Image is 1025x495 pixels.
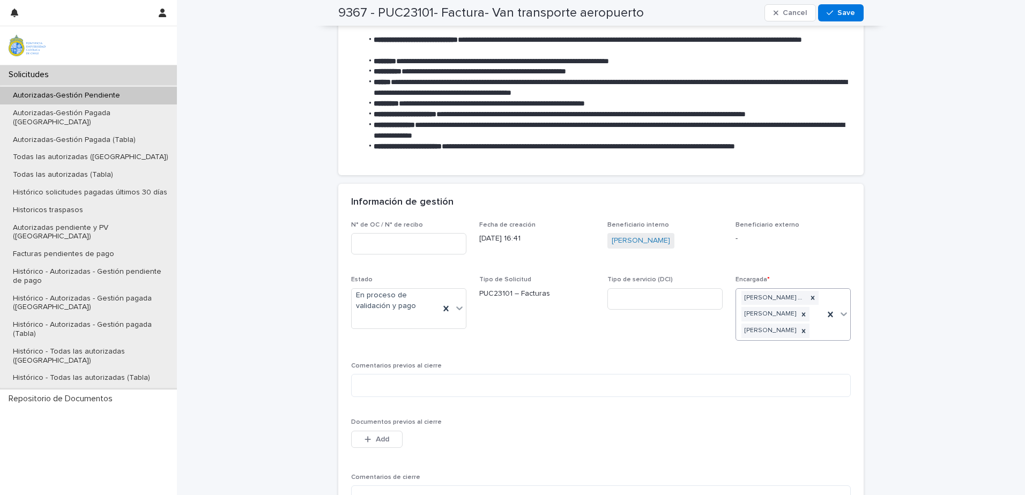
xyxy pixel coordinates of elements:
[736,276,770,283] span: Encargada
[4,223,177,242] p: Autorizadas pendiente y PV ([GEOGRAPHIC_DATA])
[4,136,144,145] p: Autorizadas-Gestión Pagada (Tabla)
[4,188,176,197] p: Histórico solicitudes pagadas últimos 30 días
[4,109,177,127] p: Autorizadas-Gestión Pagada ([GEOGRAPHIC_DATA])
[4,394,121,404] p: Repositorio de Documentos
[764,4,816,21] button: Cancel
[607,222,669,228] span: Beneficiario interno
[783,9,807,17] span: Cancel
[736,233,851,244] p: -
[4,91,129,100] p: Autorizadas-Gestión Pendiente
[351,431,403,448] button: Add
[741,307,798,321] div: [PERSON_NAME]
[351,419,442,425] span: Documentos previos al cierre
[479,276,531,283] span: Tipo de Solicitud
[741,291,807,305] div: [PERSON_NAME] San [PERSON_NAME]
[4,267,177,286] p: Histórico - Autorizadas - Gestión pendiente de pago
[4,206,92,215] p: Historicos traspasos
[479,222,536,228] span: Fecha de creación
[818,4,864,21] button: Save
[9,35,46,56] img: iqsleoUpQLaG7yz5l0jK
[479,233,595,244] p: [DATE] 16:41
[837,9,855,17] span: Save
[741,324,798,338] div: [PERSON_NAME]
[356,290,435,312] span: En proceso de validación y pago
[4,250,123,259] p: Facturas pendientes de pago
[4,373,159,382] p: Histórico - Todas las autorizadas (Tabla)
[4,320,177,339] p: Histórico - Autorizadas - Gestión pagada (Tabla)
[351,276,373,283] span: Estado
[4,347,177,365] p: Histórico - Todas las autorizadas ([GEOGRAPHIC_DATA])
[351,222,423,228] span: N° de OC / N° de recibo
[376,436,389,443] span: Add
[4,70,57,80] p: Solicitudes
[4,294,177,312] p: Histórico - Autorizadas - Gestión pagada ([GEOGRAPHIC_DATA])
[607,276,673,283] span: Tipo de servicio (DCI)
[351,197,454,208] h2: Información de gestión
[479,288,595,299] p: PUC23101 – Facturas
[338,5,644,21] h2: 9367 - PUC23101- Factura- Van transporte aeropuerto
[4,170,122,179] p: Todas las autorizadas (Tabla)
[736,222,799,228] span: Beneficiario externo
[4,153,177,162] p: Todas las autorizadas ([GEOGRAPHIC_DATA])
[351,363,442,369] span: Comentarios previos al cierre
[351,474,420,481] span: Comentarios de cierre
[612,235,670,246] a: [PERSON_NAME]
